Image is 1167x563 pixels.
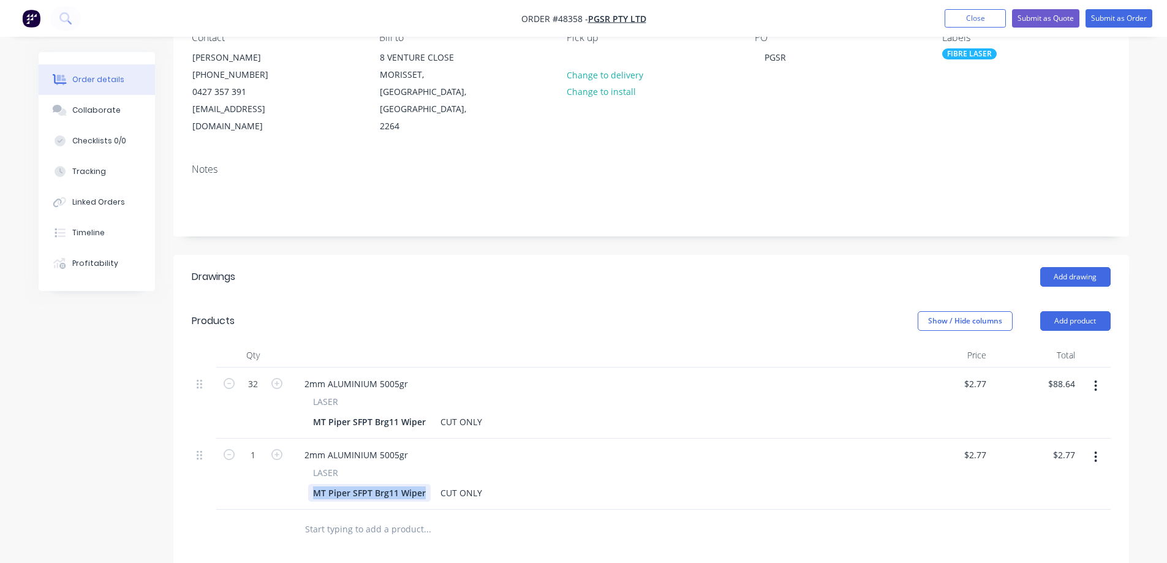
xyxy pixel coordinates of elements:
div: Labels [942,32,1110,43]
div: 8 VENTURE CLOSE [380,49,482,66]
div: Total [991,343,1080,368]
div: MT Piper SFPT Brg11 Wiper [308,484,431,502]
div: 0427 357 391 [192,83,294,100]
div: MT Piper SFPT Brg11 Wiper [308,413,431,431]
div: Order details [72,74,124,85]
button: Checklists 0/0 [39,126,155,156]
div: Products [192,314,235,328]
div: CUT ONLY [436,413,487,431]
div: Notes [192,164,1111,175]
div: [PHONE_NUMBER] [192,66,294,83]
div: [EMAIL_ADDRESS][DOMAIN_NAME] [192,100,294,135]
div: 2mm ALUMINIUM 5005gr [295,446,418,464]
button: Submit as Order [1086,9,1152,28]
button: Order details [39,64,155,95]
div: Pick up [567,32,735,43]
button: Profitability [39,248,155,279]
button: Linked Orders [39,187,155,217]
div: Timeline [72,227,105,238]
button: Change to install [560,83,642,100]
button: Close [945,9,1006,28]
button: Change to delivery [560,66,649,83]
div: 2mm ALUMINIUM 5005gr [295,375,418,393]
div: Linked Orders [72,197,125,208]
a: PGSR Pty Ltd [588,13,646,25]
button: Tracking [39,156,155,187]
div: Contact [192,32,360,43]
div: 8 VENTURE CLOSEMORISSET, [GEOGRAPHIC_DATA], [GEOGRAPHIC_DATA], 2264 [369,48,492,135]
input: Start typing to add a product... [304,517,550,542]
div: MORISSET, [GEOGRAPHIC_DATA], [GEOGRAPHIC_DATA], 2264 [380,66,482,135]
button: Collaborate [39,95,155,126]
span: LASER [313,466,338,479]
button: Add product [1040,311,1111,331]
div: Drawings [192,270,235,284]
div: CUT ONLY [436,484,487,502]
img: Factory [22,9,40,28]
span: Order #48358 - [521,13,588,25]
div: Qty [216,343,290,368]
div: Collaborate [72,105,121,116]
div: [PERSON_NAME] [192,49,294,66]
div: Bill to [379,32,547,43]
div: PO [755,32,923,43]
button: Submit as Quote [1012,9,1079,28]
button: Show / Hide columns [918,311,1013,331]
div: Profitability [72,258,118,269]
div: Tracking [72,166,106,177]
div: [PERSON_NAME][PHONE_NUMBER]0427 357 391[EMAIL_ADDRESS][DOMAIN_NAME] [182,48,304,135]
span: LASER [313,395,338,408]
div: Price [902,343,991,368]
div: FIBRE LASER [942,48,997,59]
div: PGSR [755,48,796,66]
button: Add drawing [1040,267,1111,287]
button: Timeline [39,217,155,248]
div: Checklists 0/0 [72,135,126,146]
